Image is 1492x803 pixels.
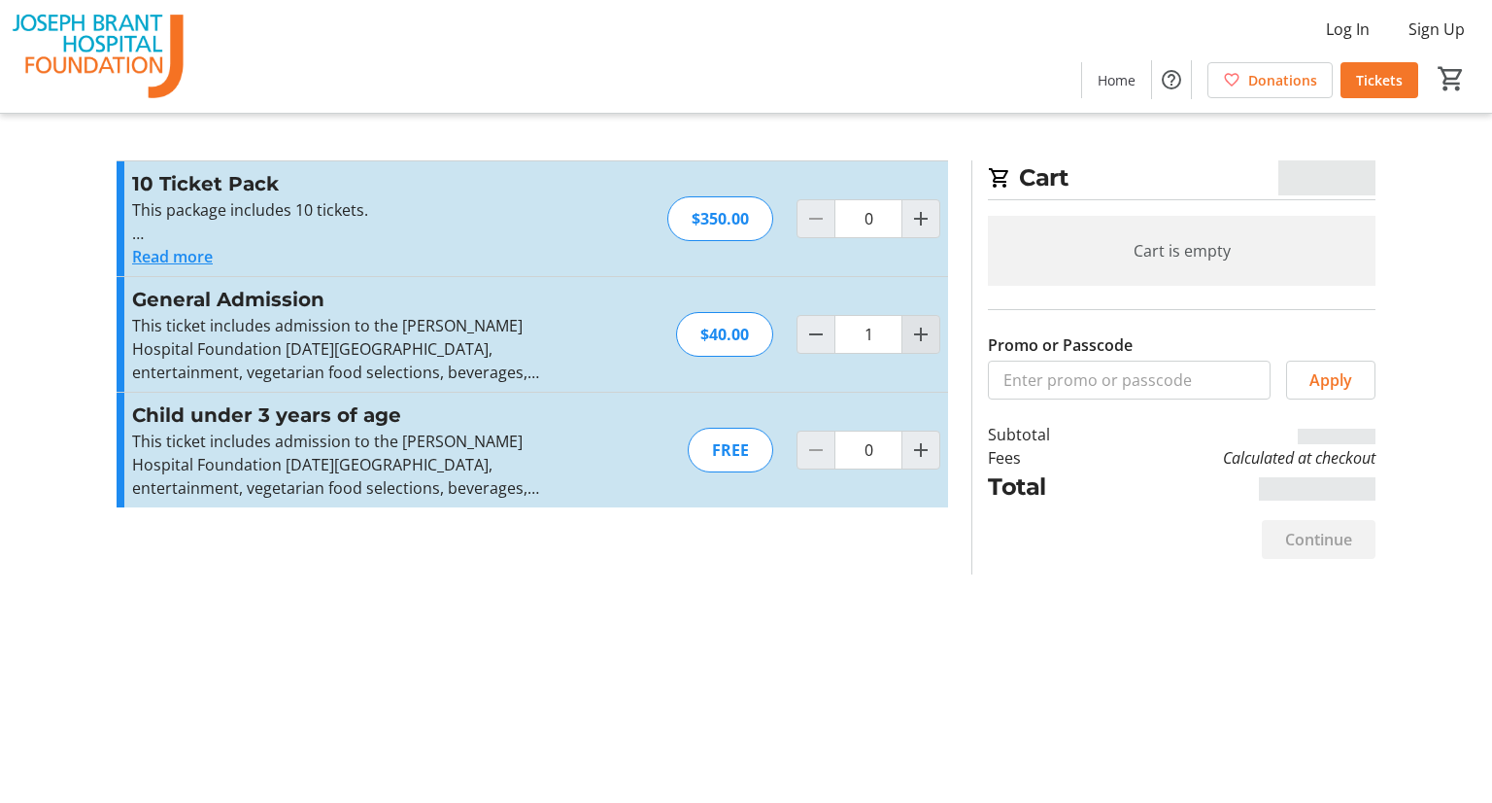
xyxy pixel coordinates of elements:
[902,316,939,353] button: Increment by one
[132,245,213,268] button: Read more
[1082,62,1151,98] a: Home
[834,315,902,354] input: General Admission Quantity
[1309,368,1352,392] span: Apply
[1310,14,1385,45] button: Log In
[1098,70,1136,90] span: Home
[1340,62,1418,98] a: Tickets
[1152,60,1191,99] button: Help
[12,8,185,105] img: The Joseph Brant Hospital Foundation's Logo
[988,361,1271,400] input: Enter promo or passcode
[132,198,557,222] p: This package includes 10 tickets.
[1286,361,1375,400] button: Apply
[988,446,1101,470] td: Fees
[132,314,557,384] p: This ticket includes admission to the [PERSON_NAME] Hospital Foundation [DATE][GEOGRAPHIC_DATA], ...
[688,428,773,472] div: FREE
[834,431,902,470] input: Child under 3 years of age Quantity
[1434,61,1469,96] button: Cart
[1278,160,1376,195] span: CA$0.00
[676,312,773,357] div: $40.00
[667,196,773,241] div: $350.00
[1408,17,1465,41] span: Sign Up
[834,199,902,238] input: 10 Ticket Pack Quantity
[132,401,557,430] h3: Child under 3 years of age
[132,169,557,198] h3: 10 Ticket Pack
[988,470,1101,505] td: Total
[1326,17,1370,41] span: Log In
[1356,70,1403,90] span: Tickets
[132,430,557,500] p: This ticket includes admission to the [PERSON_NAME] Hospital Foundation [DATE][GEOGRAPHIC_DATA], ...
[988,216,1375,286] div: Cart is empty
[988,333,1133,357] label: Promo or Passcode
[988,423,1101,446] td: Subtotal
[797,316,834,353] button: Decrement by one
[1248,70,1317,90] span: Donations
[902,432,939,469] button: Increment by one
[1101,446,1375,470] td: Calculated at checkout
[132,285,557,314] h3: General Admission
[1393,14,1480,45] button: Sign Up
[1207,62,1333,98] a: Donations
[902,200,939,237] button: Increment by one
[988,160,1375,200] h2: Cart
